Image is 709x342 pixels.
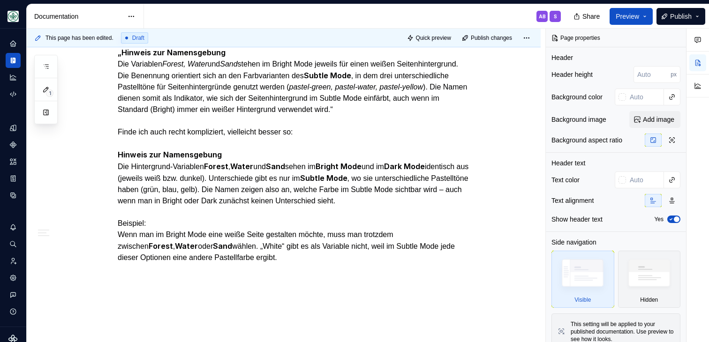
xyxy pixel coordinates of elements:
span: Publish changes [471,34,512,42]
strong: Hinweis zur Namensgebung [118,150,222,159]
input: Auto [634,66,671,83]
a: Storybook stories [6,171,21,186]
div: Hidden [618,251,681,308]
a: Analytics [6,70,21,85]
a: Code automation [6,87,21,102]
a: Home [6,36,21,51]
input: Auto [626,89,664,105]
button: Notifications [6,220,21,235]
div: Header [551,53,573,62]
div: Hidden [640,296,658,304]
strong: Forest [204,162,228,171]
button: Quick preview [404,31,455,45]
img: df5db9ef-aba0-4771-bf51-9763b7497661.png [8,11,19,22]
strong: Dark Mode [384,162,425,171]
button: Publish [656,8,705,25]
a: Components [6,137,21,152]
input: Auto [626,171,664,188]
button: Search ⌘K [6,237,21,252]
button: Publish changes [459,31,516,45]
button: Share [569,8,606,25]
div: S [554,13,557,20]
strong: Sand [213,241,232,251]
a: Design tokens [6,120,21,135]
strong: „Hinweis zur Namensgebung [118,48,226,57]
label: Yes [654,216,664,223]
strong: Forest [149,241,173,251]
strong: Subtle Mode [304,71,351,80]
a: Settings [6,270,21,285]
div: Visible [574,296,591,304]
p: px [671,71,677,78]
strong: Sand [266,162,285,171]
button: Add image [629,111,680,128]
div: Side navigation [551,238,596,247]
a: Invite team [6,253,21,268]
div: Background image [551,115,606,124]
span: Share [582,12,600,21]
div: Visible [551,251,614,308]
span: Preview [616,12,639,21]
strong: Water [175,241,198,251]
a: Documentation [6,53,21,68]
div: Header height [551,70,593,79]
button: Contact support [6,287,21,302]
div: Documentation [34,12,123,21]
em: Sand [220,60,237,68]
div: Text alignment [551,196,594,205]
span: This page has been edited. [45,34,113,42]
strong: Bright Mode [316,162,362,171]
strong: Water [230,162,253,171]
div: Header text [551,158,585,168]
span: Draft [132,34,144,42]
div: Show header text [551,215,603,224]
em: Forest, Water [162,60,208,68]
div: Background aspect ratio [551,135,622,145]
a: Data sources [6,188,21,203]
strong: Subtle Mode [300,173,347,183]
span: Publish [670,12,692,21]
a: Assets [6,154,21,169]
button: Preview [610,8,653,25]
span: 1 [46,89,53,97]
div: AB [539,13,546,20]
span: Add image [643,115,674,124]
div: Text color [551,175,580,185]
span: Quick preview [416,34,451,42]
em: pastel-green, pastel-water, pastel-yellow [289,83,423,91]
div: Background color [551,92,603,102]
